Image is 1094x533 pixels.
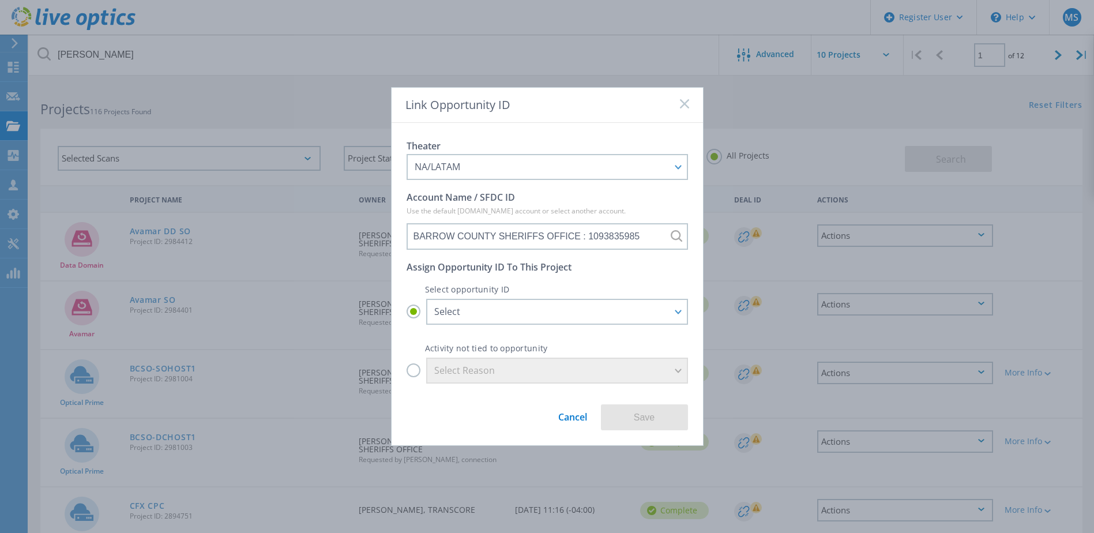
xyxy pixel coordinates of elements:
[407,223,688,250] input: BARROW COUNTY SHERIFFS OFFICE : 1093835985
[558,402,587,423] a: Cancel
[407,205,688,217] p: Use the default [DOMAIN_NAME] account or select another account.
[407,189,688,205] p: Account Name / SFDC ID
[405,97,510,112] span: Link Opportunity ID
[601,404,688,430] button: Save
[407,138,688,154] p: Theater
[407,343,688,353] p: Activity not tied to opportunity
[407,259,688,275] p: Assign Opportunity ID To This Project
[415,160,667,173] div: NA/LATAM
[434,305,667,318] div: Select
[407,284,688,294] p: Select opportunity ID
